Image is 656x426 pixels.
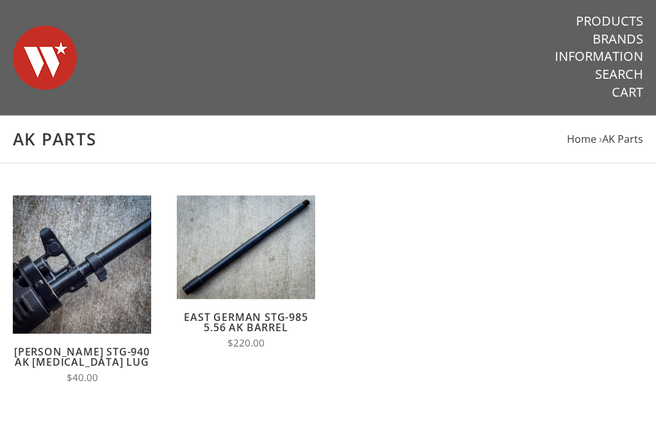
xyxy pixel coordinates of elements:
span: $220.00 [227,336,265,350]
a: Cart [612,84,643,101]
a: [PERSON_NAME] STG-940 AK [MEDICAL_DATA] Lug [14,345,150,369]
a: AK Parts [602,132,643,146]
img: Warsaw Wood Co. [13,13,77,102]
a: Brands [593,31,643,47]
span: $40.00 [67,371,98,384]
img: Wieger STG-940 AK Bayonet Lug [13,195,151,334]
a: Search [595,66,643,83]
img: East German STG-985 5.56 AK Barrel [177,195,315,299]
h1: AK Parts [13,129,643,150]
li: › [599,131,643,148]
a: East German STG-985 5.56 AK Barrel [184,310,307,334]
a: Information [555,48,643,65]
a: Products [576,13,643,29]
a: Home [567,132,596,146]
